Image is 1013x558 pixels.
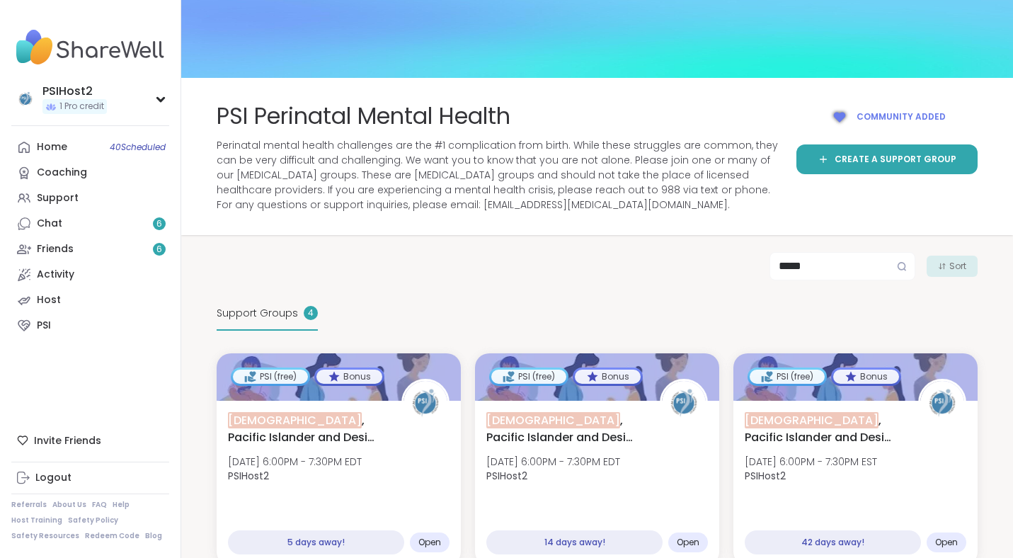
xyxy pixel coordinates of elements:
span: [DATE] 6:00PM - 7:30PM EDT [486,455,620,469]
button: Community added [796,101,978,133]
a: Host Training [11,516,62,525]
a: Create a support group [796,144,978,174]
a: Home40Scheduled [11,135,169,160]
a: Safety Resources [11,531,79,541]
img: PSIHost2 [404,381,447,425]
a: Support [11,186,169,211]
span: Support Groups [217,306,298,321]
span: [DEMOGRAPHIC_DATA] [228,412,362,428]
span: Community added [857,110,946,123]
div: PSI (free) [491,370,566,384]
span: 6 [156,218,162,230]
span: Open [677,537,699,548]
a: Activity [11,262,169,287]
div: Coaching [37,166,87,180]
span: 1 Pro credit [59,101,104,113]
div: 14 days away! [486,530,663,554]
div: Bonus [316,370,382,384]
div: 42 days away! [745,530,921,554]
div: Bonus [575,370,641,384]
div: Host [37,293,61,307]
a: Redeem Code [85,531,139,541]
div: PSIHost2 [42,84,107,99]
span: 6 [156,244,162,256]
a: Host [11,287,169,313]
div: 4 [304,306,318,320]
span: Sort [949,260,966,273]
div: Logout [35,471,71,485]
a: Chat6 [11,211,169,237]
span: 40 Scheduled [110,142,166,153]
span: PSI Perinatal Mental Health [217,101,510,132]
a: About Us [52,500,86,510]
span: Open [418,537,441,548]
div: Home [37,140,67,154]
span: [DATE] 6:00PM - 7:30PM EDT [228,455,362,469]
div: PSI (free) [750,370,825,384]
div: 5 days away! [228,530,404,554]
img: PSIHost2 [14,88,37,110]
span: Create a support group [835,153,956,166]
span: , Pacific Islander and Desi Moms Support [745,412,903,446]
div: Bonus [833,370,899,384]
span: Open [935,537,958,548]
b: PSIHost2 [228,469,269,483]
a: FAQ [92,500,107,510]
span: , Pacific Islander and Desi Moms Support [228,412,386,446]
span: [DATE] 6:00PM - 7:30PM EST [745,455,877,469]
span: [DEMOGRAPHIC_DATA] [745,412,878,428]
a: Referrals [11,500,47,510]
img: ShareWell Nav Logo [11,23,169,72]
img: PSIHost2 [662,381,706,425]
div: Activity [37,268,74,282]
a: Blog [145,531,162,541]
b: PSIHost2 [486,469,527,483]
span: Perinatal mental health challenges are the #1 complication from birth. While these struggles are ... [217,138,779,212]
span: , Pacific Islander and Desi Moms Support [486,412,644,446]
b: PSIHost2 [745,469,786,483]
div: PSI (free) [233,370,308,384]
a: Help [113,500,130,510]
div: Chat [37,217,62,231]
a: Safety Policy [68,516,118,525]
a: Logout [11,465,169,491]
span: [DEMOGRAPHIC_DATA] [486,412,620,428]
a: Coaching [11,160,169,186]
a: Friends6 [11,237,169,262]
div: PSI [37,319,51,333]
div: Invite Friends [11,428,169,453]
a: PSI [11,313,169,338]
div: Support [37,191,79,205]
div: Friends [37,242,74,256]
img: PSIHost2 [920,381,964,425]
